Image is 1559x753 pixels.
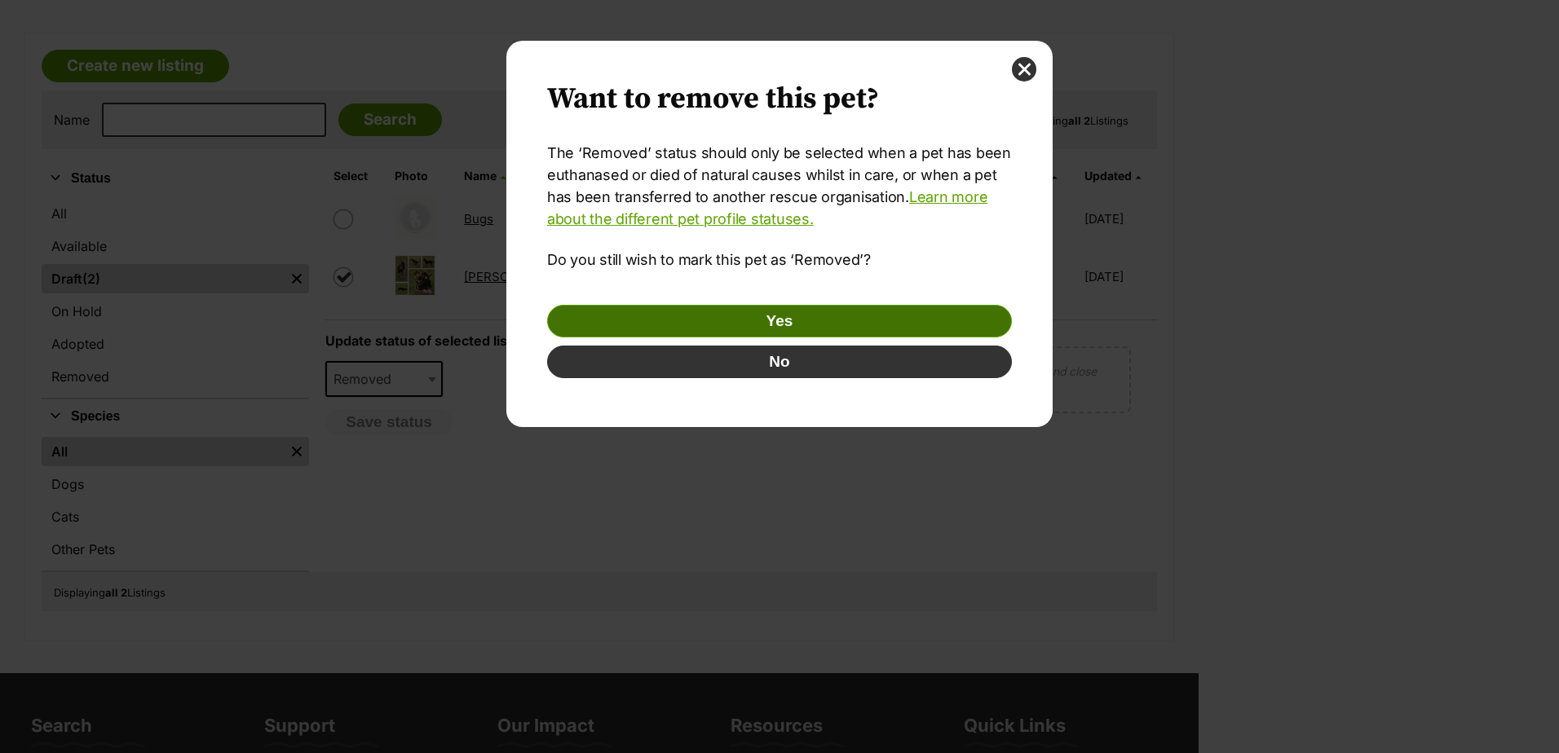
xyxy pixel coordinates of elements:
[547,346,1012,378] button: No
[1012,57,1036,81] button: close
[547,305,1012,337] button: Yes
[547,81,1012,117] h2: Want to remove this pet?
[547,249,1012,271] p: Do you still wish to mark this pet as ‘Removed’?
[547,142,1012,230] p: The ‘Removed’ status should only be selected when a pet has been euthanased or died of natural ca...
[547,188,987,227] a: Learn more about the different pet profile statuses.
